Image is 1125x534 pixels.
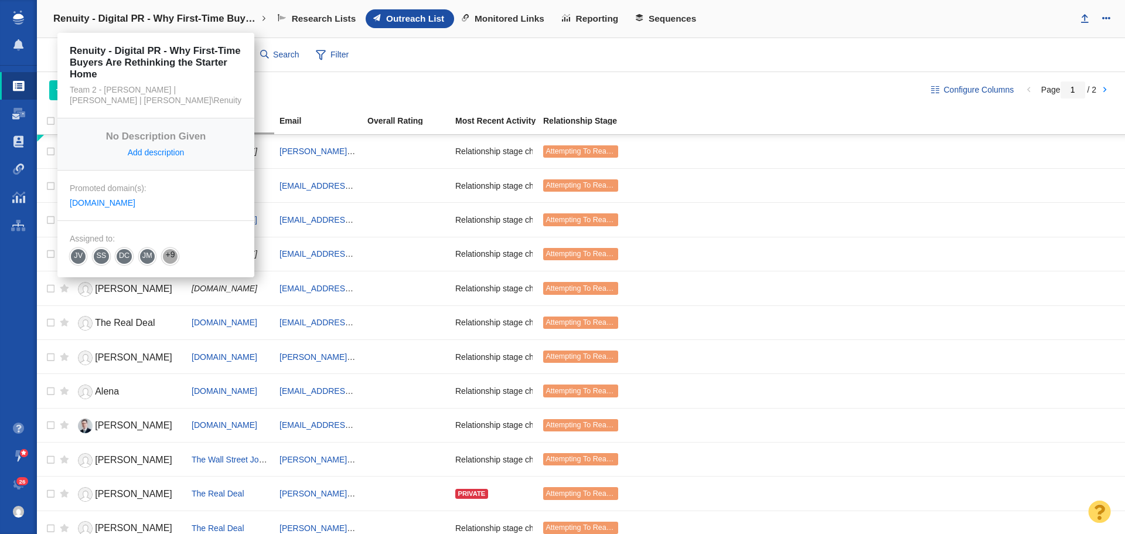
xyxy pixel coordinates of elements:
[279,455,554,464] a: [PERSON_NAME][EMAIL_ADDRESS][PERSON_NAME][DOMAIN_NAME]
[128,148,185,157] a: Add description
[192,489,244,498] a: The Real Deal
[162,248,179,265] span: +9
[546,523,635,532] span: Attempting To Reach (1 try)
[538,408,626,442] td: Attempting To Reach (1 try)
[95,352,172,362] span: [PERSON_NAME]
[455,420,685,430] span: Relationship stage changed to: Attempting To Reach, 1 Attempt
[279,215,418,225] a: [EMAIL_ADDRESS][DOMAIN_NAME]
[13,506,25,518] img: 6a5e3945ebbb48ba90f02ffc6c7ec16f
[192,318,257,327] span: [DOMAIN_NAME]
[135,245,159,268] span: JM
[538,237,626,271] td: Attempting To Reach (1 try)
[67,245,90,268] span: JV
[111,245,137,268] span: DC
[49,41,142,68] div: Websites
[546,489,635,498] span: Attempting To Reach (1 try)
[279,420,418,430] a: [EMAIL_ADDRESS][DOMAIN_NAME]
[16,477,29,486] span: 26
[455,249,685,259] span: Relationship stage changed to: Attempting To Reach, 1 Attempt
[95,523,172,533] span: [PERSON_NAME]
[538,339,626,373] td: Attempting To Reach (1 try)
[192,386,257,396] span: [DOMAIN_NAME]
[70,198,135,208] a: [DOMAIN_NAME]
[279,117,366,127] a: Email
[546,147,635,155] span: Attempting To Reach (1 try)
[279,386,486,396] a: [EMAIL_ADDRESS][PERSON_NAME][DOMAIN_NAME]
[546,387,635,395] span: Attempting To Reach (1 try)
[279,181,418,191] a: [EMAIL_ADDRESS][DOMAIN_NAME]
[475,13,544,24] span: Monitored Links
[70,233,242,244] div: Assigned to:
[49,80,126,100] button: Add People
[74,416,181,436] a: [PERSON_NAME]
[538,374,626,408] td: Attempting To Reach (1 try)
[455,283,685,294] span: Relationship stage changed to: Attempting To Reach, 1 Attempt
[649,13,696,24] span: Sequences
[366,9,454,28] a: Outreach List
[455,317,685,328] span: Relationship stage changed to: Attempting To Reach, 1 Attempt
[279,523,554,533] a: [PERSON_NAME][EMAIL_ADDRESS][PERSON_NAME][DOMAIN_NAME]
[367,117,454,127] a: Overall Rating
[192,420,257,430] a: [DOMAIN_NAME]
[546,352,635,360] span: Attempting To Reach (1 try)
[279,352,486,362] a: [PERSON_NAME][EMAIL_ADDRESS][DOMAIN_NAME]
[95,420,172,430] span: [PERSON_NAME]
[943,84,1014,96] span: Configure Columns
[70,131,242,142] h4: No Description Given
[454,9,554,28] a: Monitored Links
[538,305,626,339] td: Attempting To Reach (1 try)
[1041,85,1096,94] span: Page / 2
[546,181,635,189] span: Attempting To Reach (1 try)
[70,84,242,106] div: Team 2 - [PERSON_NAME] | [PERSON_NAME] | [PERSON_NAME]\Renuity
[53,13,258,25] h4: Renuity - Digital PR - Why First-Time Buyers Are Rethinking the Starter Home
[192,284,257,293] span: [DOMAIN_NAME]
[74,348,181,368] a: [PERSON_NAME]
[279,249,418,259] a: [EMAIL_ADDRESS][DOMAIN_NAME]
[95,386,119,396] span: Alena
[292,13,356,24] span: Research Lists
[546,250,635,258] span: Attempting To Reach (1 try)
[543,117,630,127] a: Relationship Stage
[925,80,1021,100] button: Configure Columns
[628,9,706,28] a: Sequences
[546,421,635,429] span: Attempting To Reach (1 try)
[538,443,626,477] td: Attempting To Reach (1 try)
[309,44,356,66] span: Filter
[455,523,685,533] span: Relationship stage changed to: Attempting To Reach, 1 Attempt
[279,117,366,125] div: Email
[95,318,155,328] span: The Real Deal
[70,45,242,80] h4: Renuity - Digital PR - Why First-Time Buyers Are Rethinking the Starter Home
[455,352,685,362] span: Relationship stage changed to: Attempting To Reach, 1 Attempt
[455,489,488,499] div: Private
[74,279,181,300] a: [PERSON_NAME]
[13,11,23,25] img: buzzstream_logo_iconsimple.png
[386,13,444,24] span: Outreach List
[367,117,454,125] div: Overall Rating
[543,117,630,125] div: Relationship Stage
[554,9,628,28] a: Reporting
[95,455,172,465] span: [PERSON_NAME]
[538,477,626,511] td: Attempting To Reach (1 try)
[538,271,626,305] td: Attempting To Reach (1 try)
[70,183,242,193] div: Promoted domain(s):
[270,9,366,28] a: Research Lists
[74,382,181,402] a: Alena
[455,386,685,396] span: Relationship stage changed to: Attempting To Reach, 1 Attempt
[455,454,685,465] span: Relationship stage changed to: Attempting To Reach, 1 Attempt
[538,135,626,169] td: Attempting To Reach (1 try)
[192,455,277,464] a: The Wall Street Journal
[95,489,172,499] span: [PERSON_NAME]
[279,284,418,293] a: [EMAIL_ADDRESS][DOMAIN_NAME]
[576,13,619,24] span: Reporting
[546,455,635,463] span: Attempting To Reach (1 try)
[89,245,114,268] span: SS
[74,313,181,334] a: The Real Deal
[455,215,685,225] span: Relationship stage changed to: Attempting To Reach, 1 Attempt
[74,450,181,471] a: [PERSON_NAME]
[192,523,244,533] a: The Real Deal
[279,318,418,327] a: [EMAIL_ADDRESS][DOMAIN_NAME]
[546,284,635,292] span: Attempting To Reach (1 try)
